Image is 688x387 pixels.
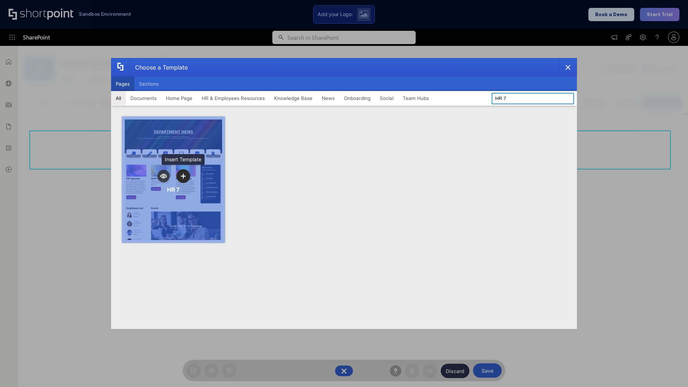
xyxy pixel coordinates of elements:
[375,91,398,105] button: Social
[167,186,180,193] div: HR 7
[197,91,269,105] button: HR & Employees Resources
[129,58,188,76] div: Choose a Template
[398,91,434,105] button: Team Hubs
[339,91,375,105] button: Onboarding
[111,77,134,91] button: Pages
[269,91,317,105] button: Knowledge Base
[317,91,339,105] button: News
[492,93,574,104] input: Search
[111,91,126,105] button: All
[652,353,688,387] iframe: Chat Widget
[134,77,163,91] button: Sections
[161,91,197,105] button: Home Page
[111,58,577,329] div: template selector
[126,91,161,105] button: Documents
